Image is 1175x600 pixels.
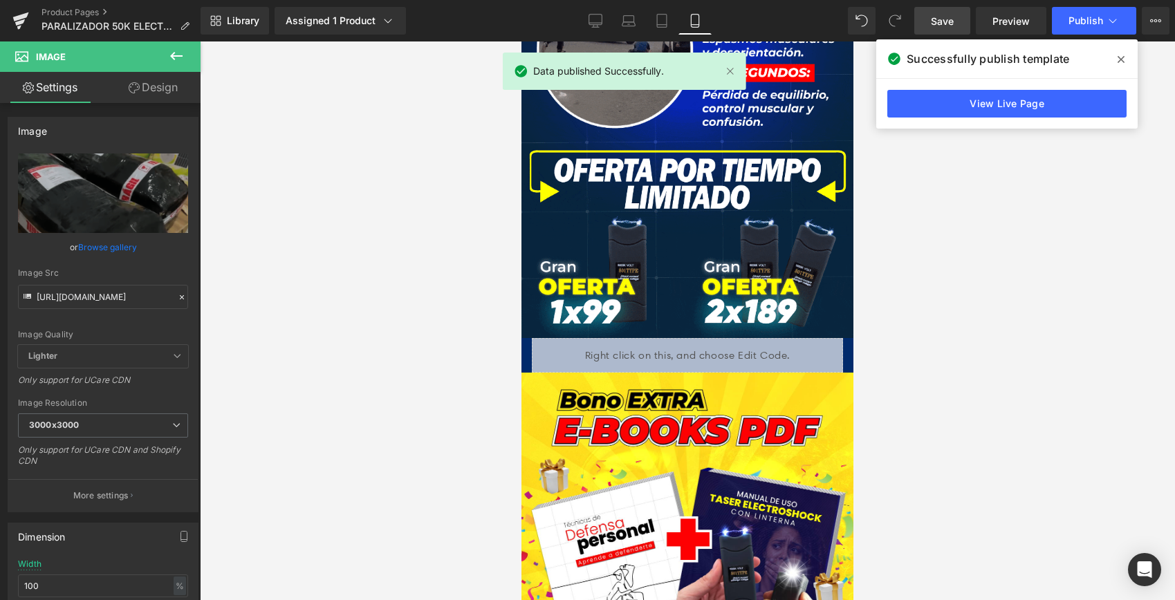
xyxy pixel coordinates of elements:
div: Image Quality [18,330,188,339]
div: Image Resolution [18,398,188,408]
a: Product Pages [41,7,201,18]
span: Library [227,15,259,27]
div: Assigned 1 Product [286,14,395,28]
div: Dimension [18,523,66,543]
button: More [1142,7,1169,35]
button: Redo [881,7,909,35]
a: Tablet [645,7,678,35]
a: Desktop [579,7,612,35]
span: Save [931,14,954,28]
div: Width [18,559,41,569]
a: Laptop [612,7,645,35]
div: Only support for UCare CDN and Shopify CDN [18,444,188,476]
b: 3000x3000 [29,420,79,430]
input: auto [18,574,188,597]
a: Mobile [678,7,712,35]
span: Image [36,51,66,62]
div: % [174,576,186,595]
button: More settings [8,479,198,512]
a: New Library [201,7,269,35]
a: Preview [976,7,1046,35]
p: More settings [73,489,129,502]
div: Only support for UCare CDN [18,375,188,395]
span: Successfully publish template [907,50,1069,67]
div: Open Intercom Messenger [1128,553,1161,586]
div: or [18,240,188,254]
div: Image [18,118,47,137]
a: View Live Page [887,90,1127,118]
span: Preview [992,14,1030,28]
a: Design [103,72,203,103]
a: Browse gallery [78,235,137,259]
button: Publish [1052,7,1136,35]
span: Publish [1068,15,1103,26]
button: Undo [848,7,876,35]
span: Data published Successfully. [533,64,664,79]
div: Image Src [18,268,188,278]
b: Lighter [28,350,57,361]
span: PARALIZADOR 50K ELECTROSHOCK CON LINTERNA [41,21,174,32]
input: Link [18,285,188,309]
